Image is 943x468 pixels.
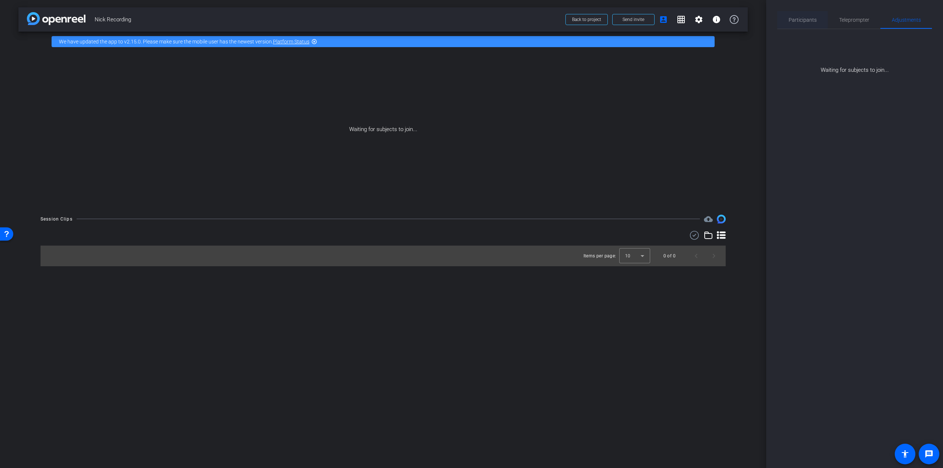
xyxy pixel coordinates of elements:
[901,450,909,458] mat-icon: accessibility
[712,15,721,24] mat-icon: info
[95,12,561,27] span: Nick Recording
[623,17,644,22] span: Send invite
[925,450,933,458] mat-icon: message
[659,15,668,24] mat-icon: account_box
[694,15,703,24] mat-icon: settings
[273,39,309,45] a: Platform Status
[583,252,616,260] div: Items per page:
[687,247,705,265] button: Previous page
[41,215,73,223] div: Session Clips
[27,12,85,25] img: app-logo
[565,14,608,25] button: Back to project
[663,252,676,260] div: 0 of 0
[704,215,713,224] span: Destinations for your clips
[777,29,932,74] div: Waiting for subjects to join...
[839,17,869,22] span: Teleprompter
[705,247,723,265] button: Next page
[612,14,655,25] button: Send invite
[892,17,921,22] span: Adjustments
[52,36,715,47] div: We have updated the app to v2.15.0. Please make sure the mobile user has the newest version.
[18,52,748,207] div: Waiting for subjects to join...
[311,39,317,45] mat-icon: highlight_off
[677,15,686,24] mat-icon: grid_on
[572,17,601,22] span: Back to project
[704,215,713,224] mat-icon: cloud_upload
[789,17,817,22] span: Participants
[717,215,726,224] img: Session clips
